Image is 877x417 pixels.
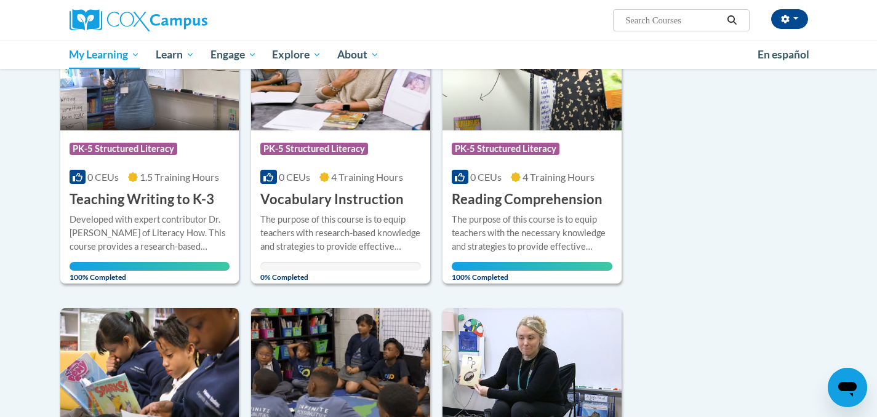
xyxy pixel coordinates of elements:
span: 100% Completed [452,262,612,282]
a: Course LogoPK-5 Structured Literacy0 CEUs4 Training Hours Reading ComprehensionThe purpose of thi... [443,5,622,284]
div: The purpose of this course is to equip teachers with the necessary knowledge and strategies to pr... [452,213,612,253]
button: Search [723,13,741,28]
input: Search Courses [624,13,723,28]
iframe: Button to launch messaging window [828,368,867,407]
span: Learn [156,47,194,62]
span: En español [758,48,809,61]
span: My Learning [69,47,140,62]
a: En español [750,42,817,68]
div: Developed with expert contributor Dr. [PERSON_NAME] of Literacy How. This course provides a resea... [70,213,230,253]
span: 4 Training Hours [331,171,403,183]
span: 0 CEUs [87,171,119,183]
h3: Reading Comprehension [452,190,603,209]
span: 1.5 Training Hours [140,171,219,183]
span: PK-5 Structured Literacy [452,143,559,155]
div: Your progress [452,262,612,271]
div: Your progress [70,262,230,271]
span: About [337,47,379,62]
span: Explore [272,47,321,62]
span: 4 Training Hours [523,171,595,183]
a: Course LogoPK-5 Structured Literacy0 CEUs4 Training Hours Vocabulary InstructionThe purpose of th... [251,5,430,284]
img: Cox Campus [70,9,207,31]
span: PK-5 Structured Literacy [260,143,368,155]
span: Engage [210,47,257,62]
div: The purpose of this course is to equip teachers with research-based knowledge and strategies to p... [260,213,421,253]
a: About [329,41,387,69]
button: Account Settings [771,9,808,29]
a: Learn [148,41,202,69]
span: 0 CEUs [470,171,502,183]
span: PK-5 Structured Literacy [70,143,177,155]
span: 0 CEUs [279,171,310,183]
a: Engage [202,41,265,69]
a: Cox Campus [70,9,303,31]
div: Main menu [51,41,827,69]
h3: Vocabulary Instruction [260,190,404,209]
span: 100% Completed [70,262,230,282]
h3: Teaching Writing to K-3 [70,190,214,209]
a: Explore [264,41,329,69]
a: Course LogoPK-5 Structured Literacy0 CEUs1.5 Training Hours Teaching Writing to K-3Developed with... [60,5,239,284]
a: My Learning [62,41,148,69]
